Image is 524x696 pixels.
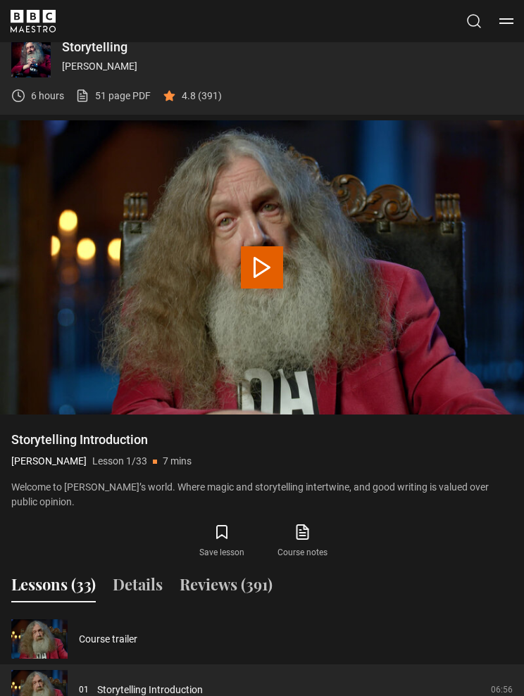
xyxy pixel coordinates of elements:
p: Storytelling [62,41,513,53]
p: [PERSON_NAME] [62,59,513,74]
p: [PERSON_NAME] [11,454,87,469]
button: Details [113,573,163,602]
p: 6 hours [31,89,64,103]
p: Welcome to [PERSON_NAME]’s world. Where magic and storytelling intertwine, and good writing is va... [11,480,513,510]
button: Lessons (33) [11,573,96,602]
p: Lesson 1/33 [92,454,147,469]
button: Play Lesson Storytelling Introduction [241,246,283,289]
button: Reviews (391) [180,573,273,602]
svg: BBC Maestro [11,10,56,32]
a: 51 page PDF [75,89,151,103]
a: Course notes [262,521,342,562]
p: 4.8 (391) [182,89,222,103]
p: 7 mins [163,454,192,469]
h1: Storytelling Introduction [11,431,513,448]
a: Course trailer [79,632,137,647]
button: Toggle navigation [499,14,513,28]
button: Save lesson [182,521,262,562]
